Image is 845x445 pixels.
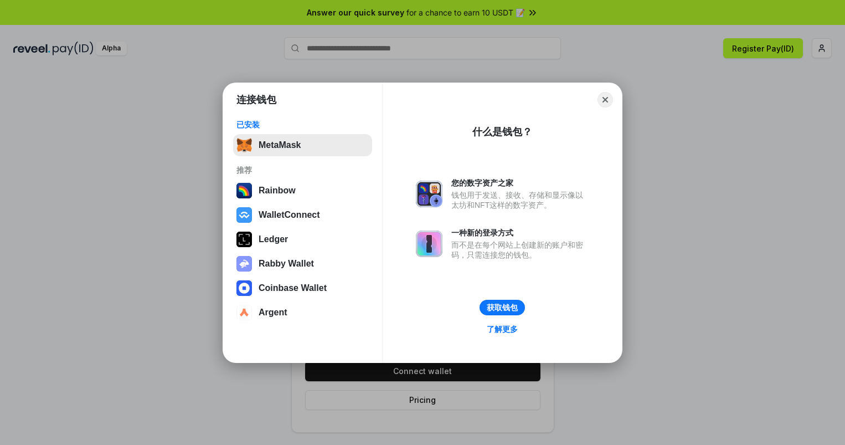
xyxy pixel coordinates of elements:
div: WalletConnect [259,210,320,220]
div: 钱包用于发送、接收、存储和显示像以太坊和NFT这样的数字资产。 [451,190,589,210]
img: svg+xml,%3Csvg%20xmlns%3D%22http%3A%2F%2Fwww.w3.org%2F2000%2Fsvg%22%20width%3D%2228%22%20height%3... [236,232,252,247]
button: Rabby Wallet [233,253,372,275]
div: 获取钱包 [487,303,518,313]
img: svg+xml,%3Csvg%20width%3D%2228%22%20height%3D%2228%22%20viewBox%3D%220%200%2028%2028%22%20fill%3D... [236,305,252,320]
div: Rabby Wallet [259,259,314,269]
img: svg+xml,%3Csvg%20width%3D%2228%22%20height%3D%2228%22%20viewBox%3D%220%200%2028%2028%22%20fill%3D... [236,207,252,223]
button: WalletConnect [233,204,372,226]
img: svg+xml,%3Csvg%20xmlns%3D%22http%3A%2F%2Fwww.w3.org%2F2000%2Fsvg%22%20fill%3D%22none%22%20viewBox... [416,231,442,257]
h1: 连接钱包 [236,93,276,106]
img: svg+xml,%3Csvg%20width%3D%22120%22%20height%3D%22120%22%20viewBox%3D%220%200%20120%20120%22%20fil... [236,183,252,198]
img: svg+xml,%3Csvg%20xmlns%3D%22http%3A%2F%2Fwww.w3.org%2F2000%2Fsvg%22%20fill%3D%22none%22%20viewBox... [236,256,252,272]
div: 一种新的登录方式 [451,228,589,238]
div: 推荐 [236,165,369,175]
button: Ledger [233,228,372,250]
button: Argent [233,301,372,324]
div: 什么是钱包？ [472,125,532,139]
a: 了解更多 [480,322,524,336]
div: 已安装 [236,120,369,130]
button: Coinbase Wallet [233,277,372,299]
button: MetaMask [233,134,372,156]
div: 而不是在每个网站上创建新的账户和密码，只需连接您的钱包。 [451,240,589,260]
button: Rainbow [233,180,372,202]
button: Close [597,92,613,108]
div: Argent [259,308,287,318]
img: svg+xml,%3Csvg%20width%3D%2228%22%20height%3D%2228%22%20viewBox%3D%220%200%2028%2028%22%20fill%3D... [236,280,252,296]
button: 获取钱包 [480,300,525,315]
div: Rainbow [259,186,296,196]
div: Coinbase Wallet [259,283,327,293]
img: svg+xml,%3Csvg%20xmlns%3D%22http%3A%2F%2Fwww.w3.org%2F2000%2Fsvg%22%20fill%3D%22none%22%20viewBox... [416,181,442,207]
div: 您的数字资产之家 [451,178,589,188]
img: svg+xml,%3Csvg%20fill%3D%22none%22%20height%3D%2233%22%20viewBox%3D%220%200%2035%2033%22%20width%... [236,137,252,153]
div: Ledger [259,234,288,244]
div: MetaMask [259,140,301,150]
div: 了解更多 [487,324,518,334]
